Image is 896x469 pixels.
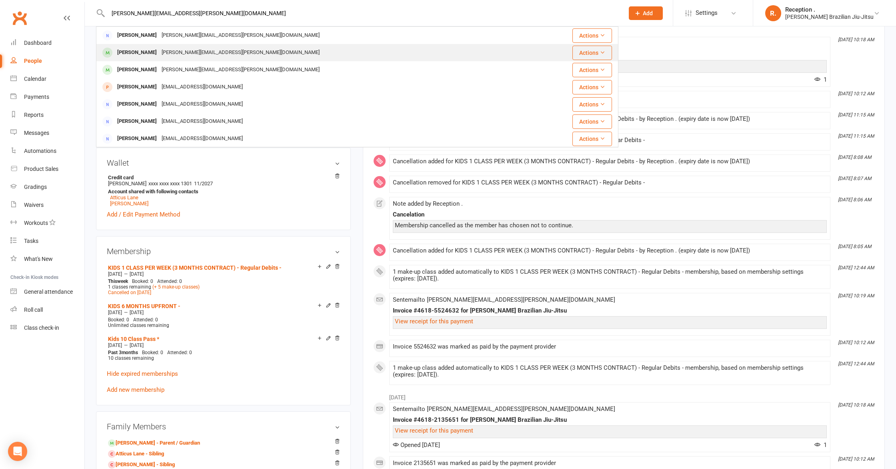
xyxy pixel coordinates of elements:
[10,142,84,160] a: Automations
[572,132,612,146] button: Actions
[108,303,180,309] a: KIDS 6 MONTHS UPFRONT -
[107,422,340,431] h3: Family Members
[395,427,473,434] a: View receipt for this payment
[393,247,827,254] div: Cancellation added for KIDS 1 CLASS PER WEEK (3 MONTHS CONTRACT) - Regular Debits - by Reception ...
[130,310,144,315] span: [DATE]
[10,160,84,178] a: Product Sales
[785,13,874,20] div: [PERSON_NAME] Brazilian Jiu-Jitsu
[838,361,874,367] i: [DATE] 12:44 AM
[838,293,874,299] i: [DATE] 10:19 AM
[838,133,874,139] i: [DATE] 11:15 AM
[838,197,871,202] i: [DATE] 8:06 AM
[159,98,245,110] div: [EMAIL_ADDRESS][DOMAIN_NAME]
[10,283,84,301] a: General attendance kiosk mode
[629,6,663,20] button: Add
[110,194,138,200] a: Atticus Lane
[393,343,827,350] div: Invoice 5524632 was marked as paid by the payment provider
[148,180,192,186] span: xxxx xxxx xxxx 1301
[106,8,618,19] input: Search...
[24,184,47,190] div: Gradings
[393,365,827,378] div: 1 make-up class added automatically to KIDS 1 CLASS PER WEEK (3 MONTHS CONTRACT) - Regular Debits...
[393,417,827,423] div: Invoice #4618-2135651 for [PERSON_NAME] Brazilian Jiu-Jitsu
[393,269,827,282] div: 1 make-up class added automatically to KIDS 1 CLASS PER WEEK (3 MONTHS CONTRACT) - Regular Debits...
[142,350,163,355] span: Booked: 0
[10,232,84,250] a: Tasks
[10,70,84,88] a: Calendar
[814,441,827,449] span: 1
[24,148,56,154] div: Automations
[24,256,53,262] div: What's New
[393,158,827,165] div: Cancellation added for KIDS 1 CLASS PER WEEK (3 MONTHS CONTRACT) - Regular Debits - by Reception ...
[10,319,84,337] a: Class kiosk mode
[838,340,874,345] i: [DATE] 10:12 AM
[572,114,612,129] button: Actions
[115,133,159,144] div: [PERSON_NAME]
[24,40,52,46] div: Dashboard
[8,442,27,461] div: Open Intercom Messenger
[393,405,615,413] span: Sent email to [PERSON_NAME][EMAIL_ADDRESS][PERSON_NAME][DOMAIN_NAME]
[24,58,42,64] div: People
[643,10,653,16] span: Add
[130,271,144,277] span: [DATE]
[10,88,84,106] a: Payments
[838,176,871,181] i: [DATE] 8:07 AM
[110,200,148,206] a: [PERSON_NAME]
[10,178,84,196] a: Gradings
[159,30,322,41] div: [PERSON_NAME][EMAIL_ADDRESS][PERSON_NAME][DOMAIN_NAME]
[393,296,615,303] span: Sent email to [PERSON_NAME][EMAIL_ADDRESS][PERSON_NAME][DOMAIN_NAME]
[10,301,84,319] a: Roll call
[159,64,322,76] div: [PERSON_NAME][EMAIL_ADDRESS][PERSON_NAME][DOMAIN_NAME]
[108,284,151,290] span: 1 classes remaining
[10,250,84,268] a: What's New
[115,81,159,93] div: [PERSON_NAME]
[838,244,871,249] i: [DATE] 8:05 AM
[106,342,340,349] div: —
[765,5,781,21] div: R.
[393,200,827,207] div: Note added by Reception .
[108,290,151,295] span: Cancelled on [DATE]
[10,124,84,142] a: Messages
[159,116,245,127] div: [EMAIL_ADDRESS][DOMAIN_NAME]
[393,307,827,314] div: Invoice #4618-5524632 for [PERSON_NAME] Brazilian Jiu-Jitsu
[108,323,169,328] span: Unlimited classes remaining
[785,6,874,13] div: Reception .
[107,210,180,219] a: Add / Edit Payment Method
[108,310,122,315] span: [DATE]
[152,284,200,290] a: (+ 5 make-up classes)
[107,173,340,208] li: [PERSON_NAME]
[132,279,153,284] span: Booked: 0
[24,112,44,118] div: Reports
[108,355,154,361] span: 10 classes remaining
[108,343,122,348] span: [DATE]
[814,76,827,83] span: 1
[159,47,322,58] div: [PERSON_NAME][EMAIL_ADDRESS][PERSON_NAME][DOMAIN_NAME]
[167,350,192,355] span: Attended: 0
[108,317,129,323] span: Booked: 0
[194,180,213,186] span: 11/2027
[108,174,336,180] strong: Credit card
[130,343,144,348] span: [DATE]
[159,133,245,144] div: [EMAIL_ADDRESS][DOMAIN_NAME]
[106,309,340,316] div: —
[572,63,612,77] button: Actions
[393,441,440,449] span: Opened [DATE]
[395,318,473,325] a: View receipt for this payment
[393,460,827,467] div: Invoice 2135651 was marked as paid by the payment provider
[115,30,159,41] div: [PERSON_NAME]
[838,402,874,408] i: [DATE] 10:18 AM
[108,450,164,458] a: Atticus Lane - Sibling
[373,389,874,402] li: [DATE]
[24,76,46,82] div: Calendar
[108,279,117,284] span: This
[393,211,827,218] div: Cancelation
[696,4,718,22] span: Settings
[838,91,874,96] i: [DATE] 10:12 AM
[115,116,159,127] div: [PERSON_NAME]
[115,47,159,58] div: [PERSON_NAME]
[838,37,874,42] i: [DATE] 10:18 AM
[24,94,49,100] div: Payments
[108,439,200,447] a: [PERSON_NAME] - Parent / Guardian
[24,220,48,226] div: Workouts
[10,52,84,70] a: People
[395,222,825,229] div: Membership cancelled as the member has chosen not to continue.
